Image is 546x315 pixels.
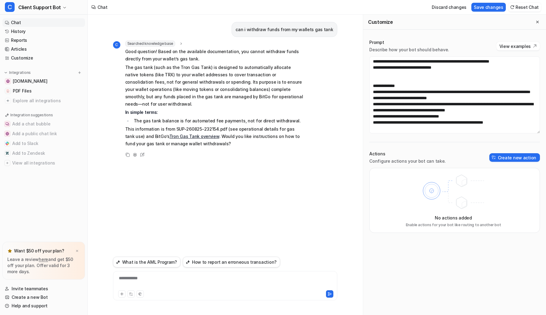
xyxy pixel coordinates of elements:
a: PDF FilesPDF Files [2,87,85,95]
h2: Customize [368,19,393,25]
a: here [39,257,48,262]
p: No actions added [435,215,472,221]
div: Chat [97,4,108,10]
img: reset [510,5,514,9]
span: C [113,41,120,49]
p: Integration suggestions [10,112,53,118]
a: Explore all integrations [2,96,85,105]
button: Add to ZendeskAdd to Zendesk [2,148,85,158]
button: What is the AML Program? [113,257,180,267]
a: History [2,27,85,36]
a: Articles [2,45,85,53]
img: Add to Zendesk [5,151,9,155]
img: create-action-icon.svg [492,155,496,160]
img: Add a public chat link [5,132,9,136]
button: How to report an erroneous transaction? [183,257,280,267]
strong: In simple terms: [125,110,158,115]
p: Configure actions your bot can take. [369,158,446,164]
a: www.bitgo.com[DOMAIN_NAME] [2,77,85,85]
button: Add a chat bubbleAdd a chat bubble [2,119,85,129]
a: Tron Gas Tank overview [169,134,219,139]
p: Actions [369,151,446,157]
button: View examples [496,42,540,50]
span: [DOMAIN_NAME] [13,78,47,84]
p: The gas tank (such as the Tron Gas Tank) is designed to automatically allocate native tokens (lik... [125,64,303,108]
img: explore all integrations [5,98,11,104]
span: PDF Files [13,88,31,94]
p: Good question! Based on the available documentation, you cannot withdraw funds directly from your... [125,48,303,63]
span: Explore all integrations [13,96,83,106]
span: C [5,2,15,12]
p: Integrations [9,70,31,75]
a: Customize [2,54,85,62]
button: Reset Chat [508,3,541,12]
p: Want $50 off your plan? [14,248,64,254]
img: expand menu [4,71,8,75]
button: Add to SlackAdd to Slack [2,139,85,148]
button: View all integrationsView all integrations [2,158,85,168]
img: menu_add.svg [77,71,82,75]
button: Create new action [489,153,540,162]
button: Close flyout [534,18,541,26]
p: This information is from SUP-260825-232154.pdf (see operational details for gas tank use) and Bit... [125,125,303,147]
a: Reports [2,36,85,45]
img: Add a chat bubble [5,122,9,126]
img: Add to Slack [5,142,9,145]
p: Enable actions for your bot like routing to another bot [406,222,501,228]
li: The gas tank balance is for automated fee payments, not for direct withdrawal. [132,117,303,125]
img: View all integrations [5,161,9,165]
a: Create a new Bot [2,293,85,302]
img: star [7,248,12,253]
p: Leave a review and get $50 off your plan. Offer valid for 3 more days. [7,256,80,275]
button: Integrations [2,70,33,76]
span: Searched knowledge base [125,41,175,47]
a: Invite teammates [2,284,85,293]
a: Chat [2,18,85,27]
p: Prompt [369,39,449,45]
a: Help and support [2,302,85,310]
button: Discard changes [429,3,469,12]
img: www.bitgo.com [6,79,10,83]
button: Save changes [471,3,506,12]
span: Client Support Bot [18,3,61,12]
p: can i withdraw funds from my wallets gas tank [236,26,333,33]
img: PDF Files [6,89,10,93]
p: Describe how your bot should behave. [369,47,449,53]
button: Add a public chat linkAdd a public chat link [2,129,85,139]
img: x [75,249,79,253]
